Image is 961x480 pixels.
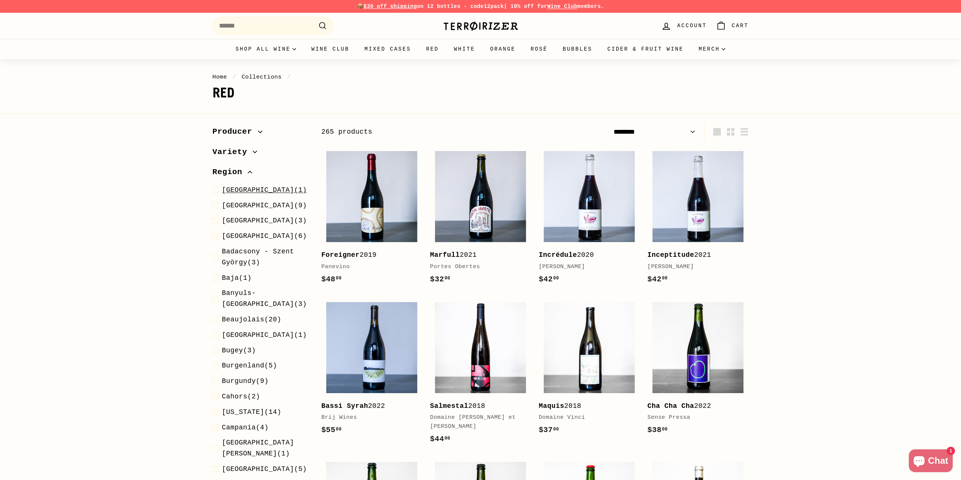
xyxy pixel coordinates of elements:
div: Primary [197,39,764,59]
b: Foreigner [321,251,359,259]
span: Cart [732,22,749,30]
span: Cahors [222,393,248,400]
span: (1) [222,273,252,284]
span: [GEOGRAPHIC_DATA][PERSON_NAME] [222,439,294,457]
b: Marfull [430,251,460,259]
span: Producer [213,125,258,138]
span: $37 [539,426,559,434]
span: [GEOGRAPHIC_DATA] [222,202,294,209]
span: (9) [222,200,307,211]
a: Account [657,15,711,37]
span: $38 [648,426,668,434]
span: Baja [222,274,239,282]
span: (1) [222,185,307,196]
div: 2021 [430,250,524,261]
a: Mixed Cases [357,39,418,59]
a: Wine Club [304,39,357,59]
div: 2020 [539,250,632,261]
div: Domaine [PERSON_NAME] et [PERSON_NAME] [430,413,524,431]
span: $32 [430,275,450,284]
a: Maquis2018Domaine Vinci [539,297,640,444]
b: Salmestal [430,402,468,410]
span: [US_STATE] [222,408,265,416]
span: (3) [222,345,256,356]
span: (5) [222,464,307,475]
b: Cha Cha Cha [648,402,694,410]
span: Campania [222,424,256,431]
sup: 00 [553,427,559,432]
strong: 12pack [484,3,504,9]
span: [GEOGRAPHIC_DATA] [222,331,294,339]
span: Banyuls-[GEOGRAPHIC_DATA] [222,289,294,308]
sup: 00 [662,276,668,281]
span: (2) [222,391,260,402]
div: Domaine Vinci [539,413,632,422]
span: Beaujolais [222,316,265,323]
a: White [446,39,483,59]
inbox-online-store-chat: Shopify online store chat [907,449,955,474]
a: Home [213,74,227,80]
b: Inceptitude [648,251,694,259]
span: Badacsony - Szent György [222,248,294,266]
sup: 00 [553,276,559,281]
h1: Red [213,85,749,100]
span: [GEOGRAPHIC_DATA] [222,186,294,194]
div: 2018 [539,401,632,412]
span: (3) [222,246,309,268]
span: [GEOGRAPHIC_DATA] [222,232,294,240]
span: Region [213,166,248,179]
span: $30 off shipping [364,3,417,9]
b: Bassi Syrah [321,402,368,410]
summary: Merch [691,39,733,59]
a: Cart [711,15,753,37]
span: $42 [539,275,559,284]
div: [PERSON_NAME] [539,262,632,272]
a: Marfull2021Portes Obertes [430,146,531,293]
span: [GEOGRAPHIC_DATA] [222,465,294,473]
sup: 00 [336,276,341,281]
a: Rosé [523,39,555,59]
summary: Shop all wine [228,39,304,59]
button: Producer [213,123,309,144]
span: Bugey [222,347,243,354]
a: Orange [483,39,523,59]
span: Account [677,22,706,30]
a: Bubbles [555,39,600,59]
span: (4) [222,422,269,433]
nav: breadcrumbs [213,73,749,82]
div: 2021 [648,250,741,261]
a: Salmestal2018Domaine [PERSON_NAME] et [PERSON_NAME] [430,297,531,453]
div: 2022 [648,401,741,412]
span: $48 [321,275,342,284]
span: (5) [222,360,277,371]
span: (9) [222,376,269,387]
sup: 00 [444,276,450,281]
div: 265 products [321,127,535,137]
div: 2019 [321,250,415,261]
span: (1) [222,437,309,459]
sup: 00 [444,436,450,441]
div: 2022 [321,401,415,412]
a: Cider & Fruit Wine [600,39,691,59]
span: (3) [222,215,307,226]
div: Sense Pressa [648,413,741,422]
a: Inceptitude2021[PERSON_NAME] [648,146,749,293]
span: (14) [222,407,282,418]
span: Variety [213,146,253,159]
div: Brij Wines [321,413,415,422]
sup: 00 [336,427,341,432]
span: Burgundy [222,377,256,385]
div: 2018 [430,401,524,412]
p: 📦 on 12 bottles - code | 10% off for members. [213,2,749,11]
span: $55 [321,426,342,434]
a: Cha Cha Cha2022Sense Pressa [648,297,749,444]
span: $42 [648,275,668,284]
b: Incrédule [539,251,577,259]
span: $44 [430,435,450,443]
sup: 00 [662,427,668,432]
button: Variety [213,144,309,164]
span: (20) [222,314,282,325]
span: (1) [222,330,307,341]
a: Foreigner2019Panevino [321,146,423,293]
b: Maquis [539,402,565,410]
